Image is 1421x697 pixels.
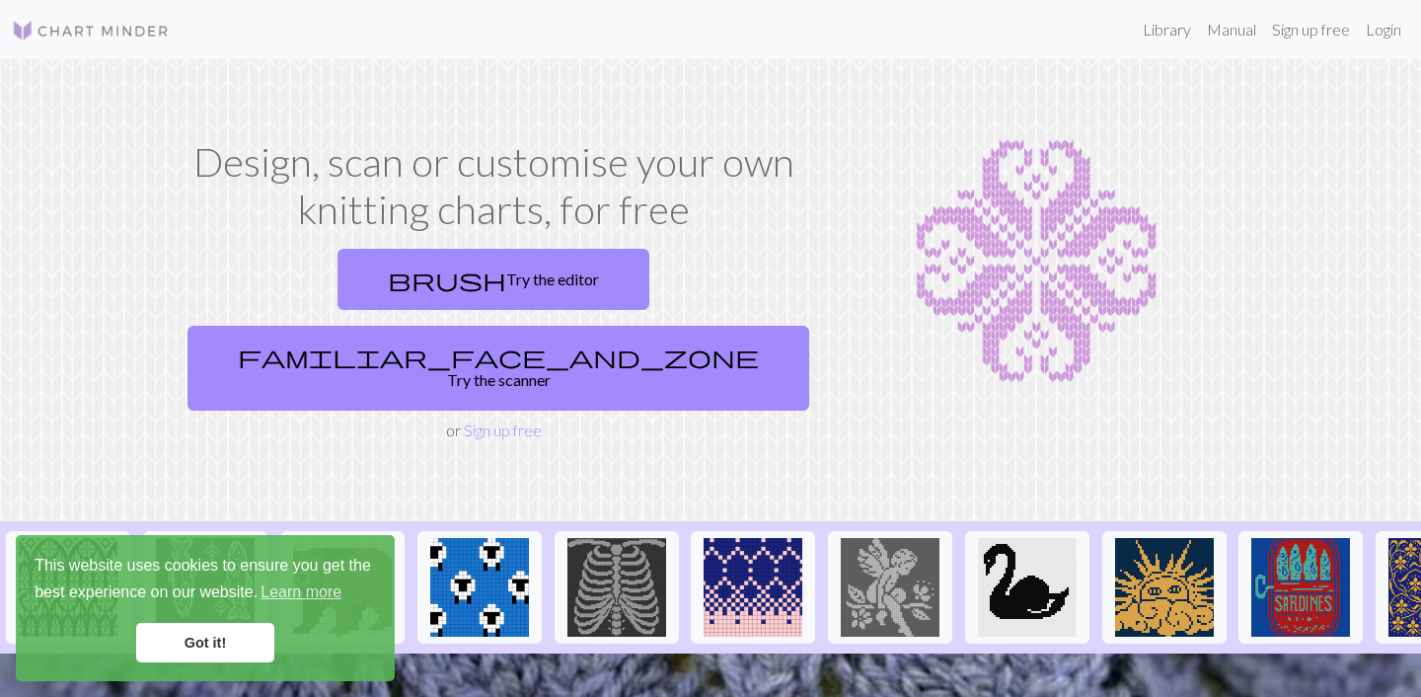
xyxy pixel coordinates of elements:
a: Sheep socks [417,576,542,594]
img: IMG_8664.jpeg [1115,538,1214,637]
img: New Piskel-1.png (2).png [567,538,666,637]
a: IMG_0291.jpeg [965,576,1089,594]
a: dismiss cookie message [136,623,274,662]
button: Idee [691,531,815,644]
button: IMG_0291.jpeg [965,531,1089,644]
a: IMG_8664.jpeg [1102,576,1227,594]
button: tracery [6,531,130,644]
img: Sardines in a can [1251,538,1350,637]
a: tracery [6,576,130,594]
div: or [180,241,807,442]
span: familiar_face_and_zone [238,343,759,370]
a: New Piskel-1.png (2).png [555,576,679,594]
span: This website uses cookies to ensure you get the best experience on our website. [35,554,376,607]
button: fishies :) [143,531,267,644]
span: brush [388,266,506,293]
button: IMG_8664.jpeg [1102,531,1227,644]
img: Logo [12,19,170,42]
button: angel practice [828,531,952,644]
a: Sign up free [1264,10,1358,49]
a: Try the scanner [187,326,809,411]
button: IMG_6850.jpeg [280,531,405,644]
img: Sheep socks [430,538,529,637]
img: angel practice [841,538,939,637]
a: learn more about cookies [258,578,344,607]
a: Sardines in a can [1238,576,1363,594]
button: New Piskel-1.png (2).png [555,531,679,644]
a: Sign up free [464,421,542,439]
img: Chart example [831,138,1241,385]
a: Try the editor [337,249,649,310]
a: angel practice [828,576,952,594]
a: Library [1135,10,1199,49]
div: cookieconsent [16,535,395,681]
a: Idee [691,576,815,594]
a: Login [1358,10,1409,49]
h1: Design, scan or customise your own knitting charts, for free [180,138,807,233]
a: Manual [1199,10,1264,49]
img: Idee [704,538,802,637]
button: Sardines in a can [1238,531,1363,644]
button: Sheep socks [417,531,542,644]
img: IMG_0291.jpeg [978,538,1077,637]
